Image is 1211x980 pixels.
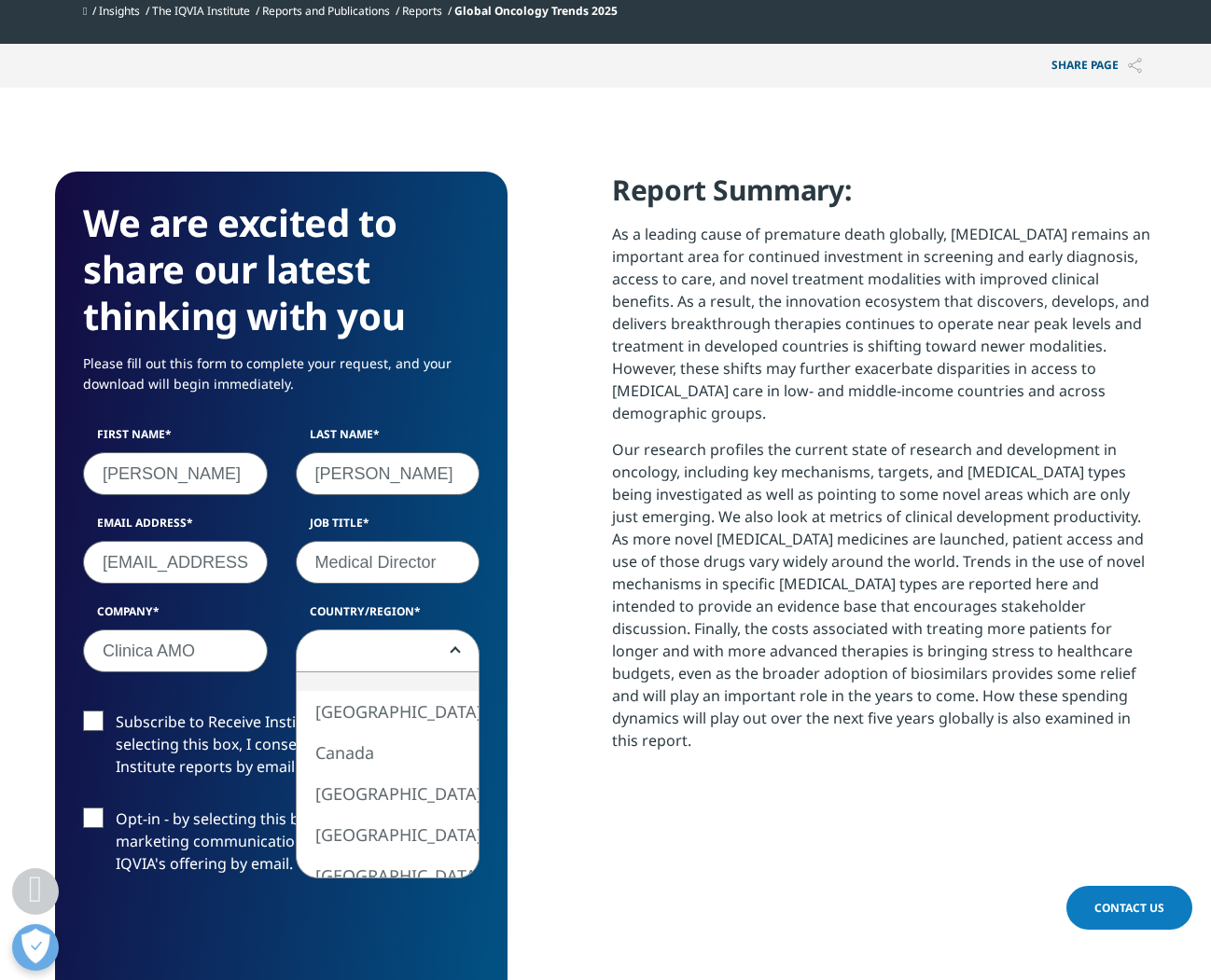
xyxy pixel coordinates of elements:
li: [GEOGRAPHIC_DATA] [297,855,480,896]
a: Reports [402,3,442,19]
a: Insights [99,3,140,19]
label: Country/Region [296,603,480,629]
li: Canada [297,732,480,773]
li: [GEOGRAPHIC_DATA] [297,814,480,855]
p: Please fill out this form to complete your request, and your download will begin immediately. [83,353,480,408]
h3: We are excited to share our latest thinking with you [83,200,480,339]
button: Share PAGEShare PAGE [1037,44,1156,88]
label: Opt-in - by selecting this box, I consent to receiving marketing communications and information a... [83,807,480,885]
a: Contact Us [1066,886,1192,930]
h4: Report Summary: [612,172,1156,223]
span: Contact Us [1094,900,1164,916]
label: Subscribe to Receive Institute Reports - by selecting this box, I consent to receiving IQVIA Inst... [83,711,480,788]
label: Company [83,603,268,629]
p: Our research profiles the current state of research and development in oncology, including key me... [612,438,1156,766]
img: Share PAGE [1128,58,1142,74]
p: As a leading cause of premature death globally, [MEDICAL_DATA] remains an important area for cont... [612,223,1156,438]
a: The IQVIA Institute [152,3,250,19]
button: Abrir preferências [12,924,59,971]
li: [GEOGRAPHIC_DATA] [297,691,480,732]
label: Job Title [296,515,480,541]
span: Global Oncology Trends 2025 [454,3,618,19]
a: Reports and Publications [262,3,390,19]
p: Share PAGE [1037,44,1156,88]
label: Last Name [296,426,480,452]
label: Email Address [83,515,268,541]
li: [GEOGRAPHIC_DATA] [297,773,480,814]
iframe: reCAPTCHA [83,904,367,977]
label: First Name [83,426,268,452]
